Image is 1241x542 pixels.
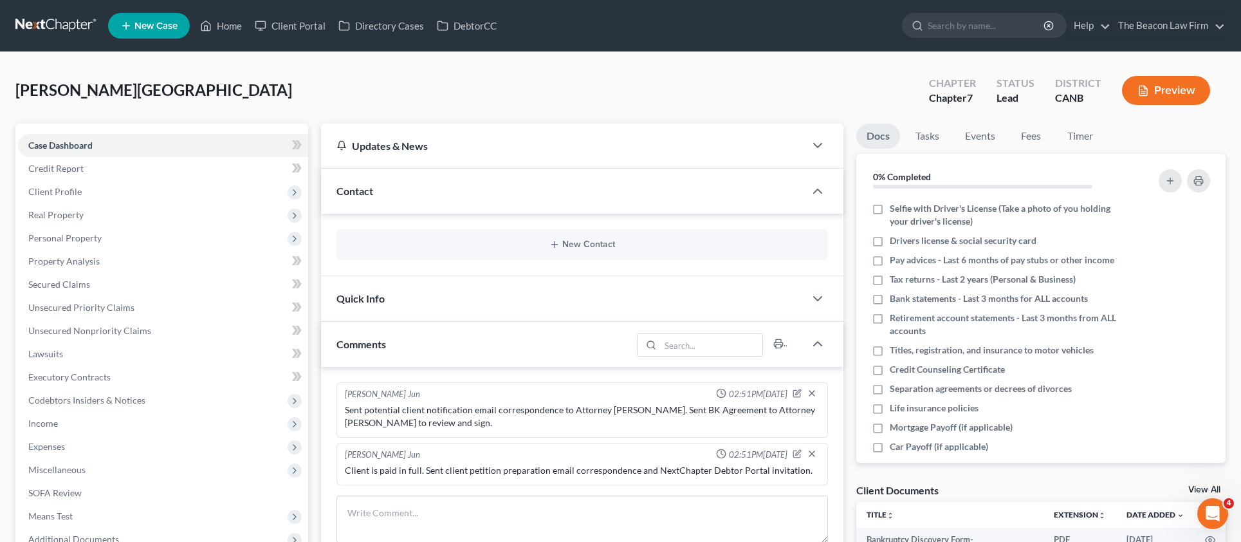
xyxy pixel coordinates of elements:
[856,483,939,497] div: Client Documents
[336,292,385,304] span: Quick Info
[997,91,1034,106] div: Lead
[28,395,145,406] span: Codebtors Insiders & Notices
[336,338,386,350] span: Comments
[887,512,894,519] i: unfold_more
[28,441,65,452] span: Expenses
[1067,14,1110,37] a: Help
[194,14,248,37] a: Home
[28,256,100,266] span: Property Analysis
[18,342,308,366] a: Lawsuits
[248,14,332,37] a: Client Portal
[905,124,950,149] a: Tasks
[28,325,151,336] span: Unsecured Nonpriority Claims
[345,404,820,429] div: Sent potential client notification email correspondence to Attorney [PERSON_NAME]. Sent BK Agreem...
[890,254,1114,266] span: Pay advices - Last 6 months of pay stubs or other income
[890,292,1088,305] span: Bank statements - Last 3 months for ALL accounts
[28,232,102,243] span: Personal Property
[890,202,1123,228] span: Selfie with Driver's License (Take a photo of you holding your driver's license)
[28,371,111,382] span: Executory Contracts
[729,388,787,400] span: 02:51PM[DATE]
[929,76,976,91] div: Chapter
[18,366,308,389] a: Executory Contracts
[18,250,308,273] a: Property Analysis
[28,140,93,151] span: Case Dashboard
[28,348,63,359] span: Lawsuits
[1224,498,1234,509] span: 4
[430,14,503,37] a: DebtorCC
[1055,76,1101,91] div: District
[347,239,818,250] button: New Contact
[997,76,1034,91] div: Status
[28,163,84,174] span: Credit Report
[890,402,979,415] span: Life insurance policies
[18,319,308,342] a: Unsecured Nonpriority Claims
[1112,14,1225,37] a: The Beacon Law Firm
[890,344,1094,357] span: Titles, registration, and insurance to motor vehicles
[18,296,308,319] a: Unsecured Priority Claims
[890,440,988,453] span: Car Payoff (if applicable)
[28,209,84,220] span: Real Property
[18,134,308,157] a: Case Dashboard
[18,481,308,505] a: SOFA Review
[890,421,1013,434] span: Mortgage Payoff (if applicable)
[1098,512,1106,519] i: unfold_more
[1177,512,1184,519] i: expand_more
[15,80,292,99] span: [PERSON_NAME][GEOGRAPHIC_DATA]
[28,186,82,197] span: Client Profile
[18,157,308,180] a: Credit Report
[873,171,931,182] strong: 0% Completed
[345,464,820,477] div: Client is paid in full. Sent client petition preparation email correspondence and NextChapter Deb...
[890,382,1072,395] span: Separation agreements or decrees of divorces
[28,487,82,498] span: SOFA Review
[1055,91,1101,106] div: CANB
[890,363,1005,376] span: Credit Counseling Certificate
[28,510,73,521] span: Means Test
[332,14,430,37] a: Directory Cases
[1011,124,1052,149] a: Fees
[345,388,420,401] div: [PERSON_NAME] Jun
[928,14,1045,37] input: Search by name...
[967,91,973,104] span: 7
[929,91,976,106] div: Chapter
[890,312,1123,337] span: Retirement account statements - Last 3 months from ALL accounts
[1122,76,1210,105] button: Preview
[134,21,178,31] span: New Case
[1197,498,1228,529] iframe: Intercom live chat
[867,510,894,519] a: Titleunfold_more
[28,464,86,475] span: Miscellaneous
[890,234,1036,247] span: Drivers license & social security card
[955,124,1006,149] a: Events
[336,185,373,197] span: Contact
[28,279,90,290] span: Secured Claims
[28,302,134,313] span: Unsecured Priority Claims
[1057,124,1103,149] a: Timer
[856,124,900,149] a: Docs
[1188,485,1220,494] a: View All
[660,334,762,356] input: Search...
[345,449,420,462] div: [PERSON_NAME] Jun
[336,139,789,153] div: Updates & News
[1126,510,1184,519] a: Date Added expand_more
[890,273,1076,286] span: Tax returns - Last 2 years (Personal & Business)
[1054,510,1106,519] a: Extensionunfold_more
[729,449,787,461] span: 02:51PM[DATE]
[28,418,58,429] span: Income
[18,273,308,296] a: Secured Claims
